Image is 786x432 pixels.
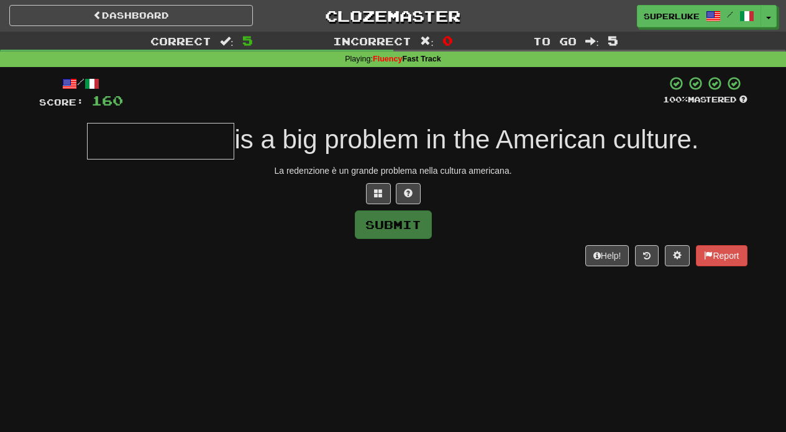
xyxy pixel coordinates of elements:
[644,11,700,22] span: superluke
[355,210,432,239] button: Submit
[696,245,747,266] button: Report
[234,125,698,154] span: is a big problem in the American culture.
[91,92,123,108] span: 160
[585,245,629,266] button: Help!
[373,55,441,63] strong: Fast Track
[635,245,659,266] button: Round history (alt+y)
[585,36,599,47] span: :
[533,35,577,47] span: To go
[333,35,411,47] span: Incorrect
[150,35,211,47] span: Correct
[420,36,434,47] span: :
[663,94,747,106] div: Mastered
[242,33,253,48] span: 5
[39,97,84,107] span: Score:
[366,183,391,204] button: Switch sentence to multiple choice alt+p
[272,5,515,27] a: Clozemaster
[637,5,761,27] a: superluke /
[727,10,733,19] span: /
[396,183,421,204] button: Single letter hint - you only get 1 per sentence and score half the points! alt+h
[220,36,234,47] span: :
[663,94,688,104] span: 100 %
[39,76,123,91] div: /
[39,164,747,177] div: La redenzione è un grande problema nella cultura americana.
[373,55,403,63] wdautohl-customtag: Fluency
[9,5,253,26] a: Dashboard
[442,33,453,48] span: 0
[608,33,618,48] span: 5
